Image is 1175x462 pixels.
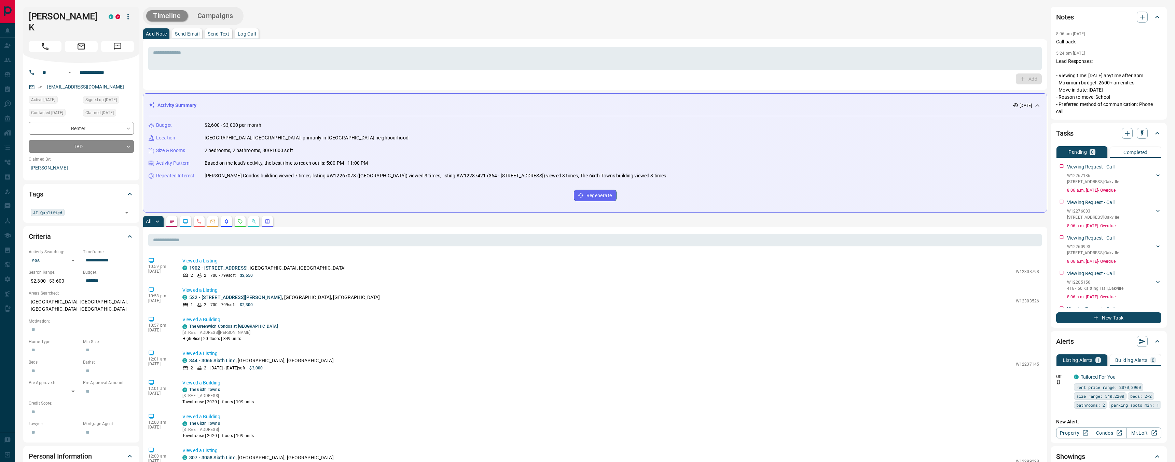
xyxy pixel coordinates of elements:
p: 8 [1091,150,1094,154]
p: Viewed a Listing [182,350,1039,357]
h2: Notes [1056,12,1074,23]
p: Log Call [238,31,256,36]
h2: Personal Information [29,451,92,462]
span: parking spots min: 1 [1111,402,1159,408]
p: W12303526 [1016,298,1039,304]
p: 2 [204,365,206,371]
div: Mon Jul 14 2025 [29,109,80,119]
div: W12260993[STREET_ADDRESS],Oakville [1067,242,1161,257]
p: New Alert: [1056,418,1161,425]
div: Criteria [29,228,134,245]
button: Timeline [146,10,188,22]
p: All [146,219,151,224]
p: Completed [1123,150,1148,155]
p: Townhouse | 2020 | - floors | 109 units [182,433,254,439]
p: Pre-Approval Amount: [83,380,134,386]
span: bathrooms: 2 [1076,402,1105,408]
p: Budget [156,122,172,129]
p: $3,000 [249,365,263,371]
span: rent price range: 2070,3960 [1076,384,1141,391]
p: Motivation: [29,318,134,324]
p: 8:06 a.m. [DATE] - Overdue [1067,294,1161,300]
div: condos.ca [182,266,187,270]
p: Min Size: [83,339,134,345]
svg: Lead Browsing Activity [183,219,188,224]
p: [DATE] - [DATE] sqft [210,365,245,371]
p: 0 [1152,358,1155,363]
div: condos.ca [182,421,187,426]
div: Notes [1056,9,1161,25]
div: condos.ca [182,455,187,460]
svg: Listing Alerts [224,219,229,224]
a: The 6ixth Towns [189,421,220,426]
div: W12276003[STREET_ADDRESS],Oakville [1067,207,1161,222]
p: W12308798 [1016,269,1039,275]
p: Budget: [83,269,134,275]
p: Activity Summary [157,102,196,109]
span: AI Qualified [33,209,62,216]
p: $2,300 - $3,600 [29,275,80,287]
h2: Tags [29,189,43,200]
p: Viewed a Listing [182,447,1039,454]
svg: Calls [196,219,202,224]
a: 522 - [STREET_ADDRESS][PERSON_NAME] [189,295,282,300]
h1: [PERSON_NAME] K [29,11,98,33]
svg: Email Verified [38,85,42,90]
p: 8:06 am [DATE] [1056,31,1085,36]
div: Yes [29,255,80,266]
p: Actively Searching: [29,249,80,255]
a: Property [1056,427,1091,438]
p: [GEOGRAPHIC_DATA], [GEOGRAPHIC_DATA], primarily in [GEOGRAPHIC_DATA] neighbourhood [205,134,409,141]
svg: Push Notification Only [1056,380,1061,384]
h2: Alerts [1056,336,1074,347]
p: , [GEOGRAPHIC_DATA], [GEOGRAPHIC_DATA] [189,454,334,461]
p: 12:01 am [148,386,172,391]
span: Signed up [DATE] [85,96,117,103]
p: 700 - 799 sqft [210,302,235,308]
div: Renter [29,122,134,135]
span: size range: 540,2200 [1076,393,1124,399]
h2: Tasks [1056,128,1074,139]
p: Viewed a Listing [182,287,1039,294]
div: condos.ca [1074,375,1079,379]
p: Call back [1056,38,1161,45]
div: condos.ca [182,295,187,300]
div: W12205156416 - 50 Kaitting Trail,Oakville [1067,278,1161,293]
p: [DATE] [148,328,172,332]
button: Campaigns [191,10,240,22]
p: 2 [191,365,193,371]
p: 10:57 pm [148,323,172,328]
p: Viewed a Listing [182,257,1039,264]
p: Pending [1068,150,1087,154]
p: [DATE] [148,362,172,366]
p: W12205156 [1067,279,1123,285]
p: Areas Searched: [29,290,134,296]
div: property.ca [115,14,120,19]
svg: Opportunities [251,219,257,224]
button: Open [66,68,74,77]
a: Condos [1091,427,1126,438]
p: [PERSON_NAME] [29,162,134,174]
p: Viewing Request - Call [1067,199,1115,206]
svg: Requests [237,219,243,224]
p: , [GEOGRAPHIC_DATA], [GEOGRAPHIC_DATA] [189,294,380,301]
p: Location [156,134,175,141]
p: $2,650 [240,272,253,278]
a: 307 - 3058 Sixth Line [189,455,236,460]
p: Building Alerts [1115,358,1148,363]
p: [STREET_ADDRESS] [182,426,254,433]
a: 1902 - [STREET_ADDRESS] [189,265,248,271]
span: Contacted [DATE] [31,109,63,116]
p: , [GEOGRAPHIC_DATA], [GEOGRAPHIC_DATA] [189,264,346,272]
div: condos.ca [182,388,187,392]
h2: Showings [1056,451,1085,462]
p: [DATE] [148,391,172,396]
div: Thu Jul 10 2025 [83,96,134,106]
p: Viewed a Building [182,413,1039,420]
p: W12260993 [1067,244,1119,250]
a: The 6ixth Towns [189,387,220,392]
p: [STREET_ADDRESS] , Oakville [1067,179,1119,185]
p: Credit Score: [29,400,134,406]
p: Viewing Request - Call [1067,234,1115,242]
p: , [GEOGRAPHIC_DATA], [GEOGRAPHIC_DATA] [189,357,334,364]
